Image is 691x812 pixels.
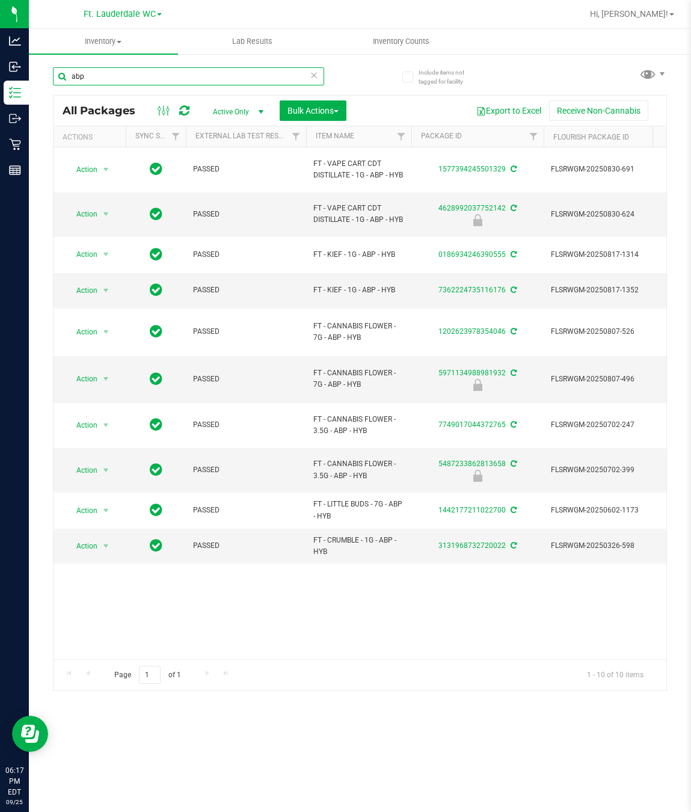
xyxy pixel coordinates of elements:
[99,371,114,387] span: select
[310,67,318,83] span: Clear
[193,249,299,260] span: PASSED
[5,798,23,807] p: 09/25
[438,250,506,259] a: 0186934246390555
[63,133,121,141] div: Actions
[551,164,669,175] span: FLSRWGM-20250830-691
[178,29,327,54] a: Lab Results
[553,133,629,141] a: Flourish Package ID
[590,9,668,19] span: Hi, [PERSON_NAME]!
[419,68,479,86] span: Include items not tagged for facility
[63,104,147,117] span: All Packages
[438,460,506,468] a: 5487233862813658
[9,164,21,176] inline-svg: Reports
[509,420,517,429] span: Sync from Compliance System
[438,541,506,550] a: 3131968732720022
[509,165,517,173] span: Sync from Compliance System
[193,464,299,476] span: PASSED
[66,417,98,434] span: Action
[438,165,506,173] a: 1577394245501329
[551,209,669,220] span: FLSRWGM-20250830-624
[551,419,669,431] span: FLSRWGM-20250702-247
[139,666,161,684] input: 1
[99,324,114,340] span: select
[509,369,517,377] span: Sync from Compliance System
[438,506,506,514] a: 1442177211022700
[193,505,299,516] span: PASSED
[313,158,404,181] span: FT - VAPE CART CDT DISTILLATE - 1G - ABP - HYB
[66,161,98,178] span: Action
[524,126,544,147] a: Filter
[193,326,299,337] span: PASSED
[438,286,506,294] a: 7362224735116176
[53,67,324,85] input: Search Package ID, Item Name, SKU, Lot or Part Number...
[104,666,191,684] span: Page of 1
[99,161,114,178] span: select
[313,285,404,296] span: FT - KIEF - 1G - ABP - HYB
[327,29,476,54] a: Inventory Counts
[438,204,506,212] a: 4628992037752142
[551,374,669,385] span: FLSRWGM-20250807-496
[313,458,404,481] span: FT - CANNABIS FLOWER - 3.5G - ABP - HYB
[195,132,290,140] a: External Lab Test Result
[193,285,299,296] span: PASSED
[577,666,653,684] span: 1 - 10 of 10 items
[150,416,162,433] span: In Sync
[150,206,162,223] span: In Sync
[84,9,156,19] span: Ft. Lauderdale WC
[66,206,98,223] span: Action
[551,505,669,516] span: FLSRWGM-20250602-1173
[66,502,98,519] span: Action
[421,132,462,140] a: Package ID
[313,499,404,521] span: FT - LITTLE BUDS - 7G - ABP - HYB
[66,371,98,387] span: Action
[438,420,506,429] a: 7749017044372765
[509,286,517,294] span: Sync from Compliance System
[438,369,506,377] a: 5971134988981932
[193,374,299,385] span: PASSED
[29,29,178,54] a: Inventory
[150,461,162,478] span: In Sync
[150,161,162,177] span: In Sync
[135,132,182,140] a: Sync Status
[99,417,114,434] span: select
[551,464,669,476] span: FLSRWGM-20250702-399
[5,765,23,798] p: 06:17 PM EDT
[66,246,98,263] span: Action
[193,419,299,431] span: PASSED
[193,164,299,175] span: PASSED
[313,321,404,343] span: FT - CANNABIS FLOWER - 7G - ABP - HYB
[216,36,289,47] span: Lab Results
[9,112,21,125] inline-svg: Outbound
[357,36,446,47] span: Inventory Counts
[509,327,517,336] span: Sync from Compliance System
[551,285,669,296] span: FLSRWGM-20250817-1352
[438,327,506,336] a: 1202623978354046
[313,414,404,437] span: FT - CANNABIS FLOWER - 3.5G - ABP - HYB
[150,537,162,554] span: In Sync
[392,126,411,147] a: Filter
[316,132,354,140] a: Item Name
[509,541,517,550] span: Sync from Compliance System
[66,282,98,299] span: Action
[410,379,545,391] div: Launch Hold
[410,470,545,482] div: Newly Received
[509,250,517,259] span: Sync from Compliance System
[12,716,48,752] iframe: Resource center
[551,326,669,337] span: FLSRWGM-20250807-526
[9,87,21,99] inline-svg: Inventory
[66,324,98,340] span: Action
[551,249,669,260] span: FLSRWGM-20250817-1314
[29,36,178,47] span: Inventory
[549,100,648,121] button: Receive Non-Cannabis
[150,246,162,263] span: In Sync
[410,214,545,226] div: Newly Received
[286,126,306,147] a: Filter
[150,371,162,387] span: In Sync
[509,204,517,212] span: Sync from Compliance System
[9,35,21,47] inline-svg: Analytics
[313,368,404,390] span: FT - CANNABIS FLOWER - 7G - ABP - HYB
[99,502,114,519] span: select
[99,282,114,299] span: select
[99,538,114,555] span: select
[509,460,517,468] span: Sync from Compliance System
